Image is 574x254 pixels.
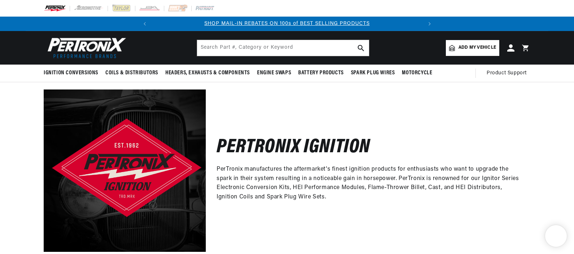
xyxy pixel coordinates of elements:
img: Pertronix Ignition [44,89,206,251]
summary: Battery Products [295,65,347,82]
button: Translation missing: en.sections.announcements.next_announcement [422,17,437,31]
span: Ignition Conversions [44,69,98,77]
slideshow-component: Translation missing: en.sections.announcements.announcement_bar [26,17,548,31]
summary: Spark Plug Wires [347,65,399,82]
summary: Headers, Exhausts & Components [162,65,253,82]
button: search button [353,40,369,56]
summary: Engine Swaps [253,65,295,82]
div: 1 of 2 [152,20,422,28]
summary: Coils & Distributors [102,65,162,82]
img: Pertronix [44,35,127,60]
a: Add my vehicle [446,40,499,56]
summary: Ignition Conversions [44,65,102,82]
span: Headers, Exhausts & Components [165,69,250,77]
span: Product Support [487,69,527,77]
summary: Motorcycle [398,65,436,82]
span: Spark Plug Wires [351,69,395,77]
button: Translation missing: en.sections.announcements.previous_announcement [138,17,152,31]
div: Announcement [152,20,422,28]
input: Search Part #, Category or Keyword [197,40,369,56]
h2: Pertronix Ignition [217,139,370,156]
span: Add my vehicle [458,44,496,51]
p: PerTronix manufactures the aftermarket's finest ignition products for enthusiasts who want to upg... [217,165,519,202]
a: SHOP MAIL-IN REBATES ON 100s of BEST SELLING PRODUCTS [204,21,370,26]
span: Coils & Distributors [105,69,158,77]
span: Motorcycle [402,69,432,77]
span: Battery Products [298,69,344,77]
summary: Product Support [487,65,530,82]
span: Engine Swaps [257,69,291,77]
